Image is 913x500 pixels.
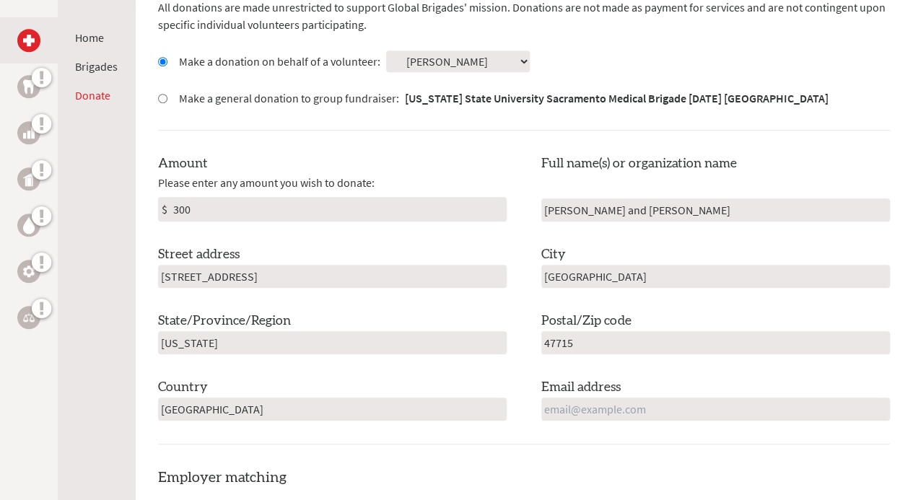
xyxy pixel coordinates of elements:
[541,198,890,222] input: Your name
[158,245,240,265] label: Street address
[541,245,566,265] label: City
[17,260,40,283] a: Engineering
[541,265,890,288] input: City
[541,331,890,354] input: Postal/Zip code
[158,154,208,174] label: Amount
[158,311,291,331] label: State/Province/Region
[23,79,35,93] img: Dental
[75,87,118,104] li: Donate
[23,313,35,322] img: Legal Empowerment
[17,167,40,190] a: Public Health
[23,216,35,233] img: Water
[541,154,737,174] label: Full name(s) or organization name
[405,91,829,105] strong: [US_STATE] State University Sacramento Medical Brigade [DATE] [GEOGRAPHIC_DATA]
[179,53,380,70] label: Make a donation on behalf of a volunteer:
[75,59,118,74] a: Brigades
[158,265,507,288] input: Your address
[23,35,35,46] img: Medical
[17,214,40,237] a: Water
[17,121,40,144] a: Business
[170,198,506,221] input: Enter Amount
[158,377,208,398] label: Country
[75,29,118,46] li: Home
[75,58,118,75] li: Brigades
[75,30,104,45] a: Home
[541,377,621,398] label: Email address
[17,306,40,329] a: Legal Empowerment
[158,468,890,488] h4: Employer matching
[23,172,35,186] img: Public Health
[158,174,375,191] span: Please enter any amount you wish to donate:
[17,29,40,52] a: Medical
[541,311,632,331] label: Postal/Zip code
[17,75,40,98] a: Dental
[158,331,507,354] input: State/Province/Region
[75,88,110,102] a: Donate
[23,266,35,277] img: Engineering
[159,198,170,221] div: $
[23,127,35,139] img: Business
[179,89,829,107] label: Make a general donation to group fundraiser:
[541,398,890,421] input: email@example.com
[158,398,507,421] input: Country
